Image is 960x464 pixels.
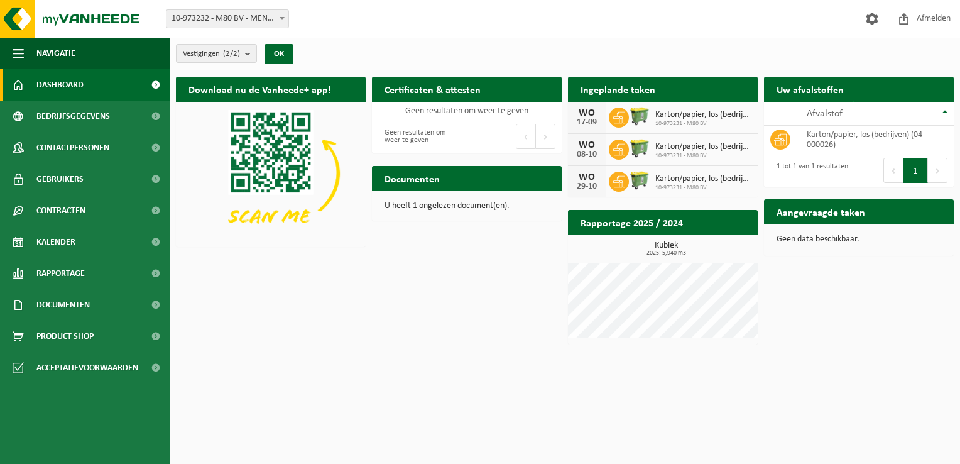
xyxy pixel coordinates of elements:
button: 1 [903,158,928,183]
h2: Aangevraagde taken [764,199,878,224]
span: Navigatie [36,38,75,69]
button: Previous [516,124,536,149]
button: OK [265,44,293,64]
span: Rapportage [36,258,85,289]
span: 10-973231 - M80 BV [655,184,751,192]
td: karton/papier, los (bedrijven) (04-000026) [797,126,954,153]
h2: Ingeplande taken [568,77,668,101]
h2: Documenten [372,166,452,191]
span: Vestigingen [183,45,240,64]
div: WO [574,108,599,118]
span: Gebruikers [36,163,84,195]
button: Next [536,124,555,149]
div: 17-09 [574,118,599,127]
div: WO [574,140,599,150]
span: 10-973231 - M80 BV [655,152,751,160]
div: 08-10 [574,150,599,159]
span: Bedrijfsgegevens [36,101,110,132]
span: Contactpersonen [36,132,109,163]
span: Contracten [36,195,85,226]
h2: Certificaten & attesten [372,77,493,101]
img: Download de VHEPlus App [176,102,366,245]
h2: Uw afvalstoffen [764,77,856,101]
div: 29-10 [574,182,599,191]
div: WO [574,172,599,182]
span: Kalender [36,226,75,258]
span: 10-973232 - M80 BV - MENEN [166,10,288,28]
button: Vestigingen(2/2) [176,44,257,63]
span: 2025: 5,940 m3 [574,250,758,257]
span: Documenten [36,289,90,321]
img: WB-0660-HPE-GN-50 [629,106,650,127]
span: Dashboard [36,69,84,101]
span: Karton/papier, los (bedrijven) [655,110,751,120]
img: WB-0660-HPE-GN-50 [629,170,650,191]
span: Karton/papier, los (bedrijven) [655,142,751,152]
div: 1 tot 1 van 1 resultaten [770,157,848,184]
span: 10-973231 - M80 BV [655,120,751,128]
p: Geen data beschikbaar. [777,235,941,244]
a: Bekijk rapportage [664,235,756,260]
img: WB-0660-HPE-GN-50 [629,138,650,159]
span: Afvalstof [807,109,843,119]
h3: Kubiek [574,241,758,257]
button: Next [928,158,947,183]
span: Karton/papier, los (bedrijven) [655,174,751,184]
span: 10-973232 - M80 BV - MENEN [166,9,289,28]
span: Product Shop [36,321,94,352]
h2: Download nu de Vanheede+ app! [176,77,344,101]
h2: Rapportage 2025 / 2024 [568,210,695,235]
button: Previous [883,158,903,183]
span: Acceptatievoorwaarden [36,352,138,384]
count: (2/2) [223,50,240,58]
div: Geen resultaten om weer te geven [378,123,461,150]
p: U heeft 1 ongelezen document(en). [385,202,549,211]
td: Geen resultaten om weer te geven [372,102,562,119]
